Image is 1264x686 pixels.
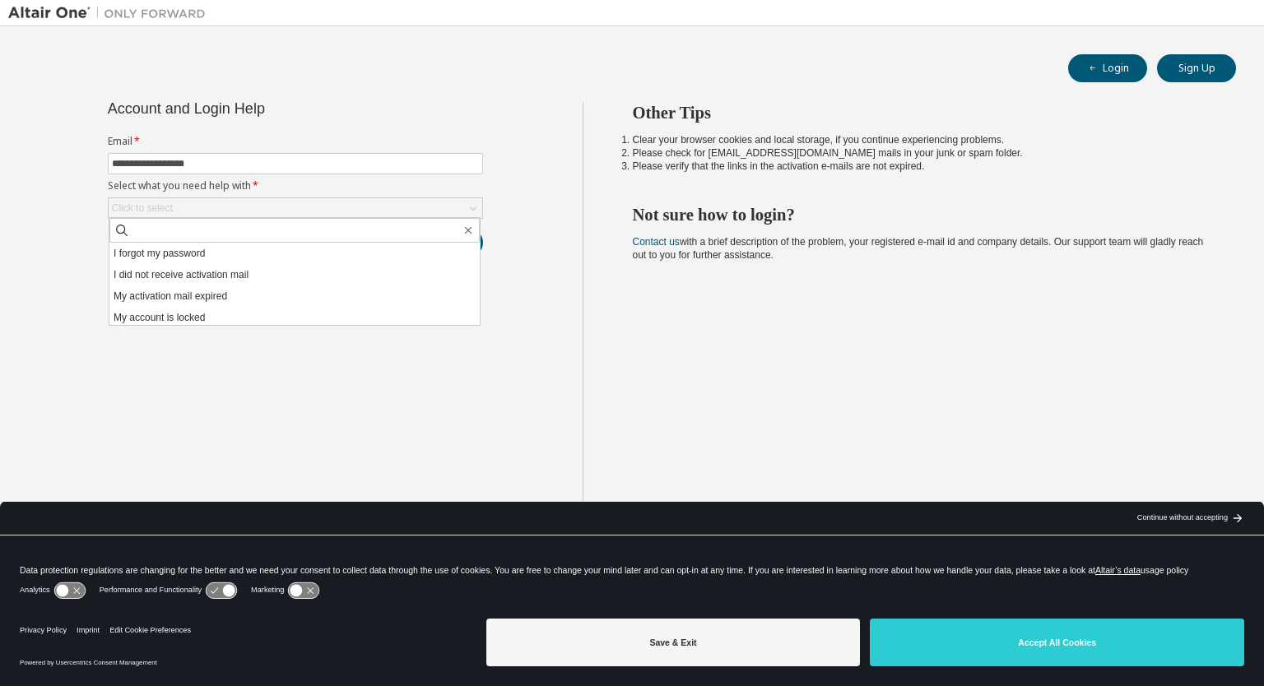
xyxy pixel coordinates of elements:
li: I forgot my password [109,243,480,264]
label: Email [108,135,483,148]
div: Account and Login Help [108,102,408,115]
h2: Not sure how to login? [633,204,1207,225]
label: Select what you need help with [108,179,483,192]
button: Sign Up [1157,54,1236,82]
img: Altair One [8,5,214,21]
li: Please verify that the links in the activation e-mails are not expired. [633,160,1207,173]
div: Click to select [112,202,173,215]
li: Please check for [EMAIL_ADDRESS][DOMAIN_NAME] mails in your junk or spam folder. [633,146,1207,160]
span: with a brief description of the problem, your registered e-mail id and company details. Our suppo... [633,236,1204,261]
a: Contact us [633,236,680,248]
button: Login [1068,54,1147,82]
li: Clear your browser cookies and local storage, if you continue experiencing problems. [633,133,1207,146]
div: Click to select [109,198,482,218]
h2: Other Tips [633,102,1207,123]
